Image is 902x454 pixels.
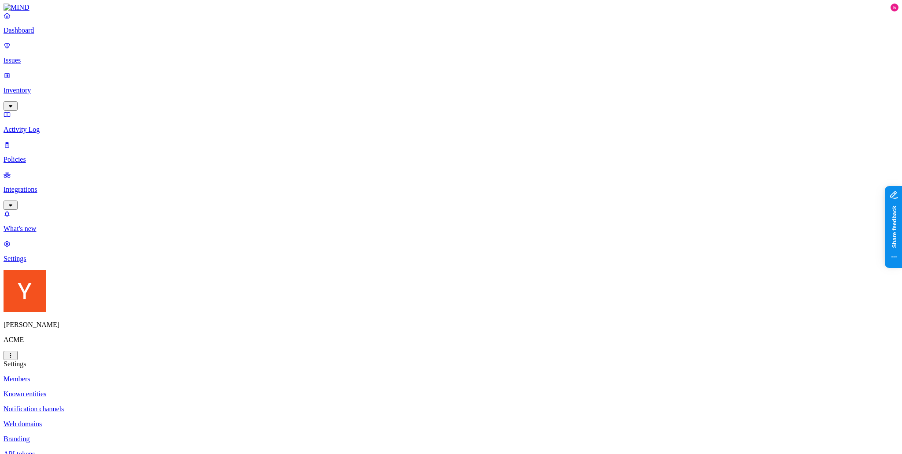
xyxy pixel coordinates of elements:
[4,41,898,64] a: Issues
[4,360,898,368] div: Settings
[4,71,898,109] a: Inventory
[4,336,898,344] p: ACME
[4,255,898,263] p: Settings
[4,186,898,194] p: Integrations
[4,435,898,443] a: Branding
[4,26,898,34] p: Dashboard
[4,56,898,64] p: Issues
[4,405,898,413] a: Notification channels
[4,240,898,263] a: Settings
[4,111,898,134] a: Activity Log
[4,270,46,312] img: Yoav Shaked
[4,210,898,233] a: What's new
[4,4,30,11] img: MIND
[4,321,898,329] p: [PERSON_NAME]
[4,171,898,208] a: Integrations
[4,11,898,34] a: Dashboard
[4,390,898,398] a: Known entities
[4,4,898,11] a: MIND
[4,420,898,428] a: Web domains
[4,126,898,134] p: Activity Log
[891,4,898,11] div: 5
[4,375,898,383] a: Members
[4,141,898,164] a: Policies
[4,86,898,94] p: Inventory
[4,225,898,233] p: What's new
[4,156,898,164] p: Policies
